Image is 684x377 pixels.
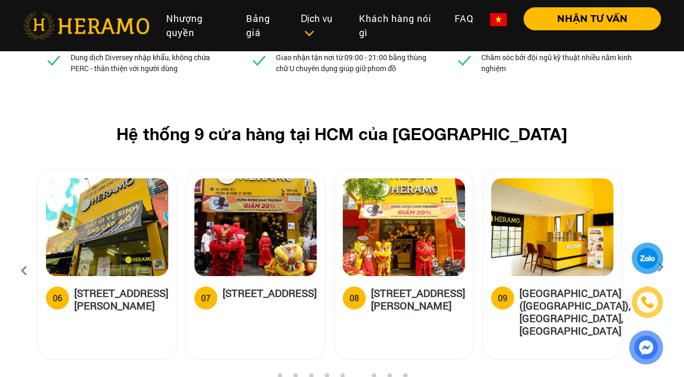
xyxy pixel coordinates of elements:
h5: [STREET_ADDRESS] [223,287,317,307]
div: 09 [498,292,507,304]
div: 07 [201,292,211,304]
img: heramo-398-duong-hoang-dieu-phuong-2-quan-4 [343,178,465,276]
a: phone-icon [633,288,662,316]
a: Bảng giá [238,7,293,44]
img: heramo-15a-duong-so-2-phuong-an-khanh-thu-duc [194,178,317,276]
a: FAQ [446,7,482,30]
img: heramo-logo.png [23,12,149,39]
a: NHẬN TƯ VẤN [515,14,661,24]
img: checked.svg [456,52,473,68]
img: checked.svg [45,52,62,68]
img: vn-flag.png [490,13,507,26]
img: checked.svg [251,52,268,68]
div: 06 [53,292,62,304]
h5: [STREET_ADDRESS][PERSON_NAME] [371,287,465,312]
img: subToggleIcon [304,28,315,39]
h5: [GEOGRAPHIC_DATA] ([GEOGRAPHIC_DATA]), [GEOGRAPHIC_DATA], [GEOGRAPHIC_DATA] [519,287,631,337]
p: Chăm sóc bởi đội ngũ kỹ thuật nhiều năm kinh nghiệm [481,52,639,74]
div: 08 [350,292,359,304]
h5: [STREET_ADDRESS][PERSON_NAME] [74,287,168,312]
p: Giao nhận tận nơi từ 09:00 - 21:00 bằng thùng chữ U chuyên dụng giúp giữ phom đồ [276,52,434,74]
h2: Hệ thống 9 cửa hàng tại HCM của [GEOGRAPHIC_DATA] [54,124,631,144]
button: NHẬN TƯ VẤN [524,7,661,30]
p: Dung dịch Diversey nhập khẩu, không chứa PERC - thân thiện với người dùng [71,52,228,74]
div: Dịch vụ [301,12,343,40]
a: Khách hàng nói gì [351,7,446,44]
a: Nhượng quyền [158,7,237,44]
img: heramo-parc-villa-dai-phuoc-island-dong-nai [491,178,613,276]
img: phone-icon [641,296,654,309]
img: heramo-314-le-van-viet-phuong-tang-nhon-phu-b-quan-9 [46,178,168,276]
